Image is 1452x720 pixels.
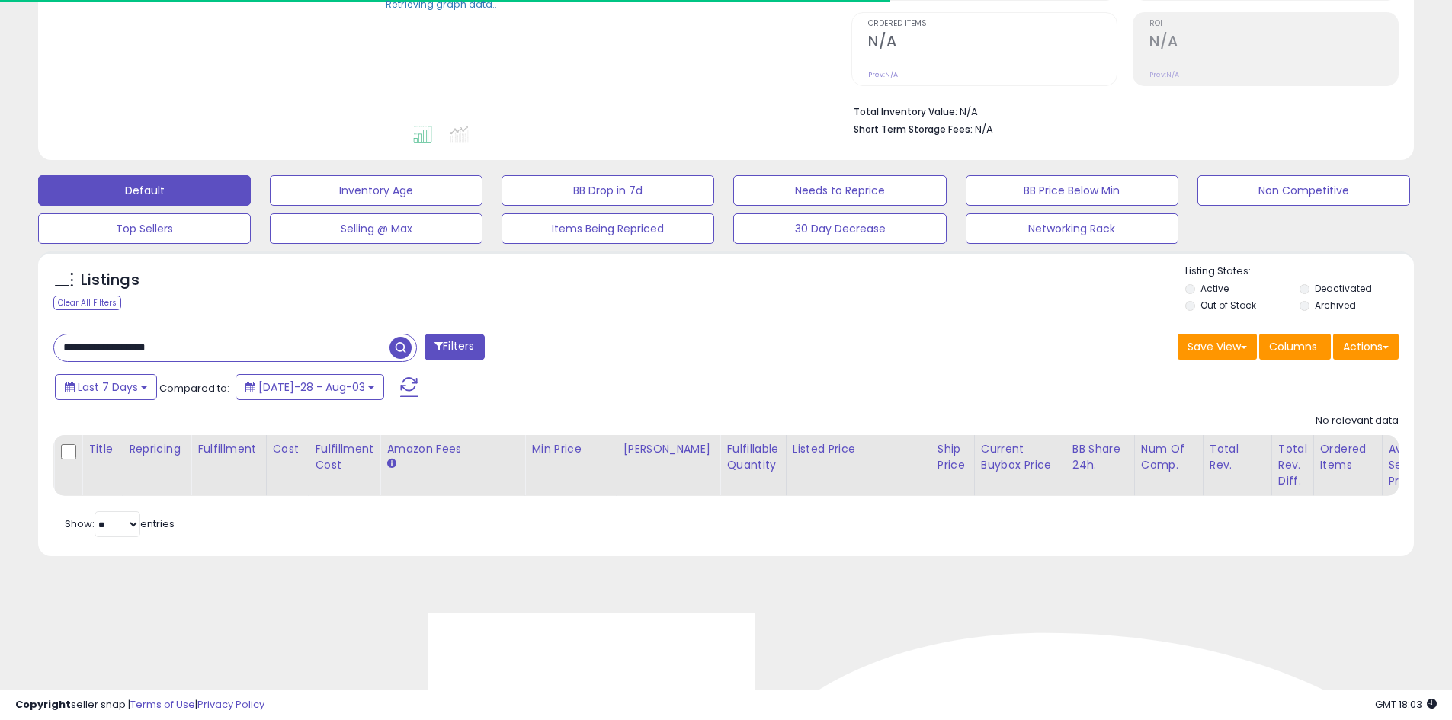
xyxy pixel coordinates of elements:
div: Total Rev. [1210,441,1265,473]
p: Listing States: [1185,264,1414,279]
div: Repricing [129,441,184,457]
button: Top Sellers [38,213,251,244]
span: [DATE]-28 - Aug-03 [258,379,365,395]
h2: N/A [1149,33,1398,53]
div: Avg Selling Price [1389,441,1444,489]
button: Actions [1333,334,1399,360]
div: Amazon Fees [386,441,518,457]
button: Networking Rack [966,213,1178,244]
button: 30 Day Decrease [733,213,946,244]
div: Cost [273,441,303,457]
button: Columns [1259,334,1331,360]
small: Prev: N/A [868,70,898,79]
button: BB Drop in 7d [502,175,714,206]
button: BB Price Below Min [966,175,1178,206]
span: Show: entries [65,517,175,531]
div: [PERSON_NAME] [623,441,713,457]
div: Title [88,441,116,457]
button: Selling @ Max [270,213,482,244]
button: Items Being Repriced [502,213,714,244]
button: Default [38,175,251,206]
button: Save View [1178,334,1257,360]
label: Out of Stock [1200,299,1256,312]
span: N/A [975,122,993,136]
h5: Listings [81,270,139,291]
label: Active [1200,282,1229,295]
div: Ship Price [938,441,968,473]
div: Clear All Filters [53,296,121,310]
span: Last 7 Days [78,379,138,395]
h2: N/A [868,33,1117,53]
span: Columns [1269,339,1317,354]
div: No relevant data [1316,414,1399,428]
span: ROI [1149,20,1398,28]
div: Fulfillment Cost [315,441,373,473]
div: Fulfillment [197,441,259,457]
label: Deactivated [1315,282,1372,295]
div: Min Price [531,441,610,457]
div: Current Buybox Price [981,441,1059,473]
button: Non Competitive [1197,175,1410,206]
small: Amazon Fees. [386,457,396,471]
span: Ordered Items [868,20,1117,28]
button: Needs to Reprice [733,175,946,206]
b: Total Inventory Value: [854,105,957,118]
button: Inventory Age [270,175,482,206]
div: Total Rev. Diff. [1278,441,1307,489]
b: Short Term Storage Fees: [854,123,973,136]
div: Ordered Items [1320,441,1376,473]
div: BB Share 24h. [1072,441,1128,473]
small: Prev: N/A [1149,70,1179,79]
button: [DATE]-28 - Aug-03 [236,374,384,400]
li: N/A [854,101,1387,120]
div: Fulfillable Quantity [726,441,779,473]
div: Num of Comp. [1141,441,1197,473]
span: Compared to: [159,381,229,395]
div: Listed Price [793,441,925,457]
button: Last 7 Days [55,374,157,400]
button: Filters [425,334,484,360]
label: Archived [1315,299,1356,312]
